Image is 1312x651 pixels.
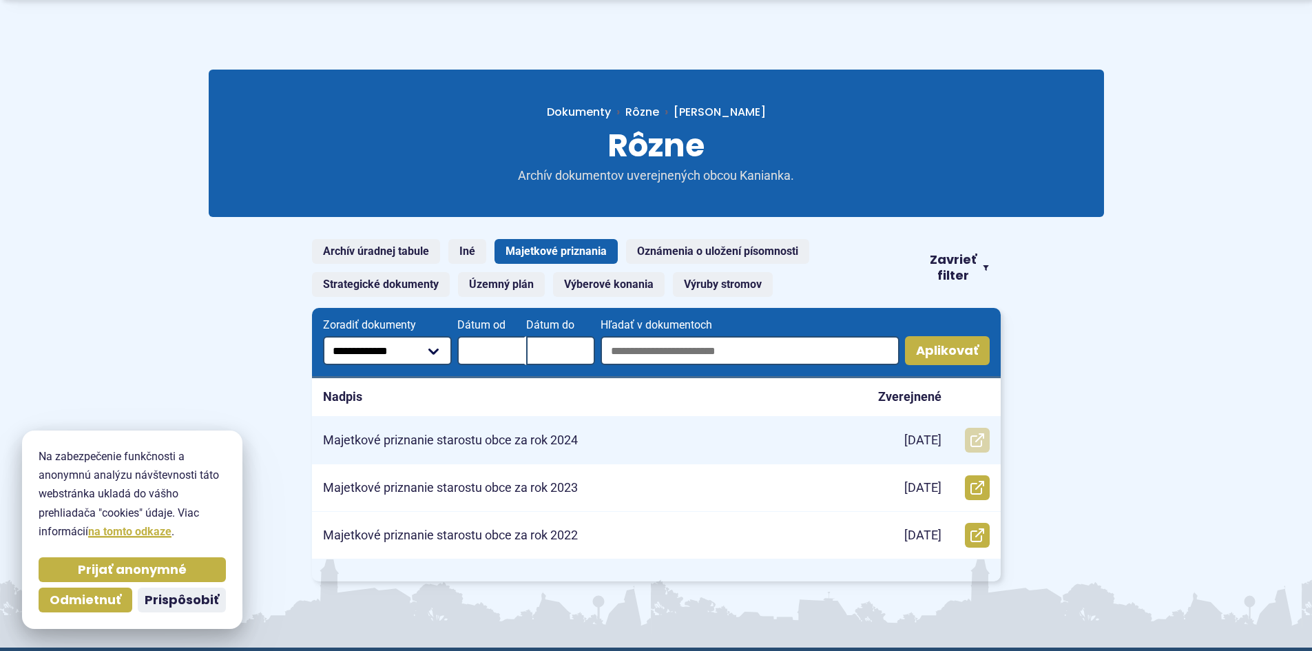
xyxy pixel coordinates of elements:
[607,123,705,167] span: Rôzne
[448,239,486,264] a: Iné
[323,389,362,405] p: Nadpis
[457,336,526,365] input: Dátum od
[312,239,440,264] a: Archív úradnej tabule
[878,389,941,405] p: Zverejnené
[526,336,595,365] input: Dátum do
[78,562,187,578] span: Prijať anonymné
[494,239,618,264] a: Majetkové priznania
[601,319,899,331] span: Hľadať v dokumentoch
[917,252,1000,283] button: Zavrieť filter
[904,480,941,496] p: [DATE]
[312,272,450,297] a: Strategické dokumenty
[626,239,809,264] a: Oznámenia o uložení písomnosti
[659,104,766,120] a: [PERSON_NAME]
[145,592,219,608] span: Prispôsobiť
[88,525,171,538] a: na tomto odkaze
[138,588,226,612] button: Prispôsobiť
[547,104,611,120] span: Dokumenty
[323,480,578,496] p: Majetkové priznanie starostu obce za rok 2023
[491,168,822,184] p: Archív dokumentov uverejnených obcou Kanianka.
[904,433,941,448] p: [DATE]
[39,588,132,612] button: Odmietnuť
[928,252,977,283] span: Zavrieť filter
[50,592,121,608] span: Odmietnuť
[323,336,452,365] select: Zoradiť dokumenty
[553,272,665,297] a: Výberové konania
[39,557,226,582] button: Prijať anonymné
[526,319,595,331] span: Dátum do
[323,319,452,331] span: Zoradiť dokumenty
[904,528,941,544] p: [DATE]
[673,272,773,297] a: Výruby stromov
[625,104,659,120] a: Rôzne
[457,319,526,331] span: Dátum od
[905,336,990,365] button: Aplikovať
[458,272,545,297] a: Územný plán
[547,104,625,120] a: Dokumenty
[674,104,766,120] span: [PERSON_NAME]
[323,433,578,448] p: Majetkové priznanie starostu obce za rok 2024
[601,336,899,365] input: Hľadať v dokumentoch
[39,447,226,541] p: Na zabezpečenie funkčnosti a anonymnú analýzu návštevnosti táto webstránka ukladá do vášho prehli...
[323,528,578,544] p: Majetkové priznanie starostu obce za rok 2022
